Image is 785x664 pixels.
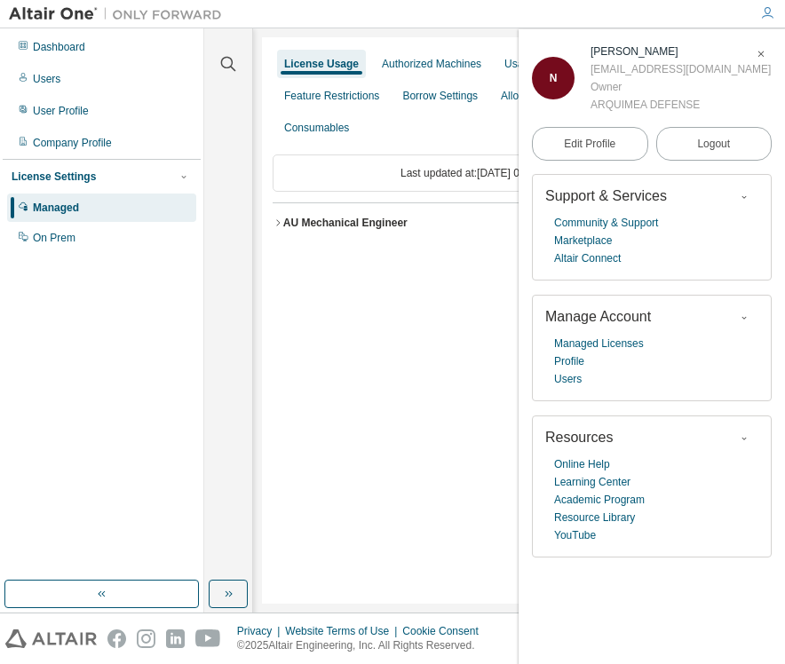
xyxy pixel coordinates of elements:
[550,72,558,84] span: N
[284,57,359,71] div: License Usage
[33,40,85,54] div: Dashboard
[33,72,60,86] div: Users
[284,89,379,103] div: Feature Restrictions
[554,509,635,526] a: Resource Library
[137,629,155,648] img: instagram.svg
[591,43,771,60] div: Nicolás Parpal
[554,335,644,352] a: Managed Licenses
[5,629,97,648] img: altair_logo.svg
[554,455,610,473] a: Online Help
[273,203,765,242] button: AU Mechanical EngineerLicense ID: 148126
[554,473,630,491] a: Learning Center
[33,104,89,118] div: User Profile
[554,526,596,544] a: YouTube
[501,89,604,103] div: Allowed IP Addresses
[656,127,773,161] button: Logout
[402,624,488,638] div: Cookie Consent
[166,629,185,648] img: linkedin.svg
[9,5,231,23] img: Altair One
[554,232,612,249] a: Marketplace
[33,231,75,245] div: On Prem
[195,629,221,648] img: youtube.svg
[554,370,582,388] a: Users
[545,188,667,203] span: Support & Services
[591,96,771,114] div: ARQUIMEA DEFENSE
[532,127,648,161] a: Edit Profile
[554,491,645,509] a: Academic Program
[283,216,408,230] div: AU Mechanical Engineer
[12,170,96,184] div: License Settings
[591,78,771,96] div: Owner
[554,214,658,232] a: Community & Support
[545,309,651,324] span: Manage Account
[237,638,489,653] p: © 2025 Altair Engineering, Inc. All Rights Reserved.
[504,57,561,71] div: Usage Logs
[284,121,349,135] div: Consumables
[554,352,584,370] a: Profile
[554,249,621,267] a: Altair Connect
[545,430,613,445] span: Resources
[107,629,126,648] img: facebook.svg
[33,201,79,215] div: Managed
[237,624,285,638] div: Privacy
[697,135,730,153] span: Logout
[382,57,481,71] div: Authorized Machines
[564,137,615,151] span: Edit Profile
[591,60,771,78] div: [EMAIL_ADDRESS][DOMAIN_NAME]
[33,136,112,150] div: Company Profile
[273,154,765,192] div: Last updated at: [DATE] 08:39 AM GMT+2
[285,624,402,638] div: Website Terms of Use
[402,89,478,103] div: Borrow Settings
